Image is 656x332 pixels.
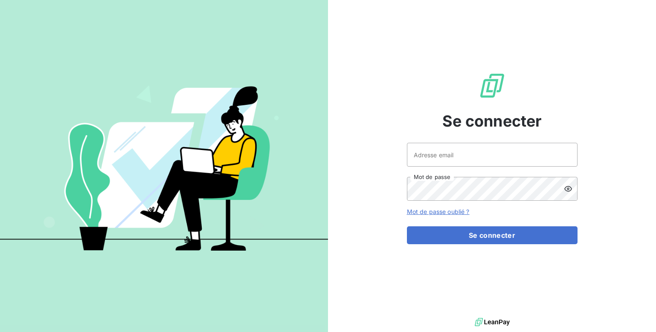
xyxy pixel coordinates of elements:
img: Logo LeanPay [479,72,506,99]
a: Mot de passe oublié ? [407,208,470,215]
span: Se connecter [442,110,542,133]
button: Se connecter [407,226,578,244]
input: placeholder [407,143,578,167]
img: logo [475,316,510,329]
